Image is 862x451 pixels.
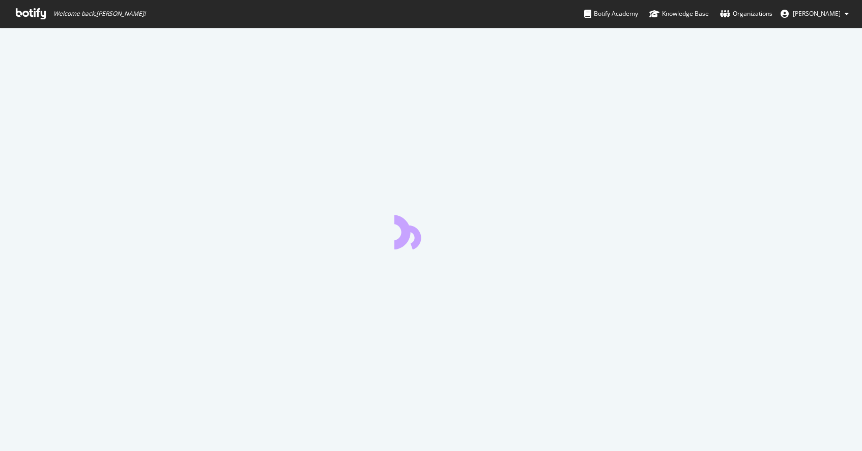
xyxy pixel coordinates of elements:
[772,6,857,22] button: [PERSON_NAME]
[584,9,638,19] div: Botify Academy
[793,9,841,18] span: Tim Manalo
[649,9,709,19] div: Knowledge Base
[394,213,468,249] div: animation
[53,10,146,18] span: Welcome back, [PERSON_NAME] !
[720,9,772,19] div: Organizations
